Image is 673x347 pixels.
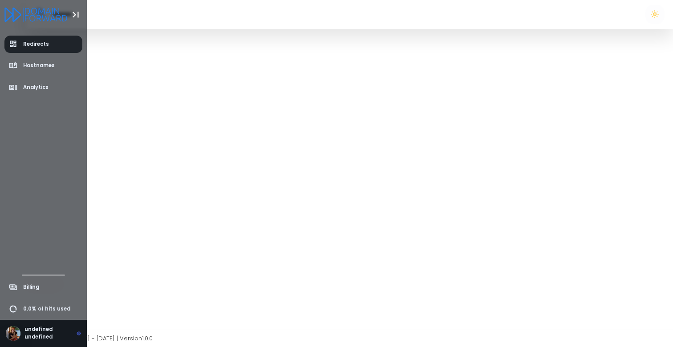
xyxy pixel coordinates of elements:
span: Billing [23,283,39,291]
img: Avatar [6,326,20,341]
div: undefined undefined [24,326,81,341]
span: Redirects [23,40,49,48]
span: 0.0% of hits used [23,305,70,313]
a: Analytics [4,79,83,96]
span: Analytics [23,84,49,91]
span: Hostnames [23,62,55,69]
a: Billing [4,278,83,296]
a: 0.0% of hits used [4,300,83,318]
button: Toggle Aside [67,6,84,23]
span: Copyright © [DATE] - [DATE] | Version 1.0.0 [35,334,153,343]
a: Logo [4,8,67,20]
a: Hostnames [4,57,83,74]
a: Redirects [4,36,83,53]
